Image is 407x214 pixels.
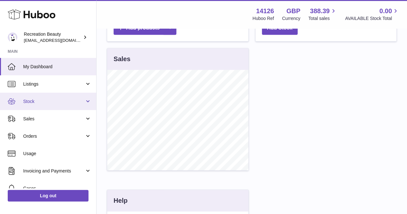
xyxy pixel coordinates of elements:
span: Orders [23,133,85,139]
a: 0.00 AVAILABLE Stock Total [345,7,399,22]
strong: GBP [286,7,300,15]
span: Cases [23,185,91,191]
span: Stock [23,98,85,105]
span: 0.00 [379,7,392,15]
a: 388.39 Total sales [308,7,337,22]
span: [EMAIL_ADDRESS][DOMAIN_NAME] [24,38,95,43]
a: Log out [8,190,88,201]
span: 388.39 [310,7,329,15]
span: Usage [23,151,91,157]
h3: Sales [114,55,130,63]
span: AVAILABLE Stock Total [345,15,399,22]
div: Huboo Ref [253,15,274,22]
h3: Help [114,196,127,205]
strong: 14126 [256,7,274,15]
img: production@recreationbeauty.com [8,33,17,42]
div: Currency [282,15,301,22]
div: Recreation Beauty [24,31,82,43]
span: Listings [23,81,85,87]
span: Sales [23,116,85,122]
span: Invoicing and Payments [23,168,85,174]
span: My Dashboard [23,64,91,70]
span: Total sales [308,15,337,22]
